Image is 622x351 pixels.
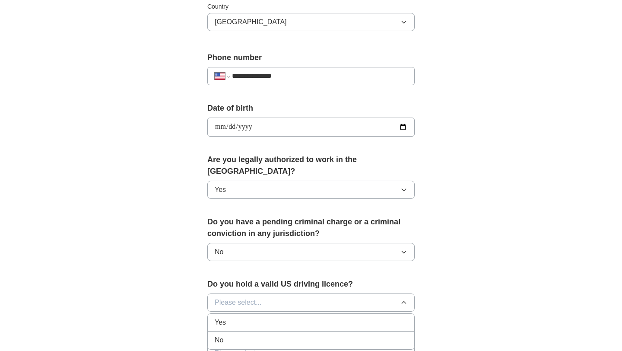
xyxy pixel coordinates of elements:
span: Yes [215,317,226,328]
span: No [215,247,223,257]
span: No [215,335,223,345]
label: Phone number [207,52,415,64]
label: Do you have a pending criminal charge or a criminal conviction in any jurisdiction? [207,216,415,239]
span: [GEOGRAPHIC_DATA] [215,17,287,27]
label: Date of birth [207,102,415,114]
label: Do you hold a valid US driving licence? [207,278,415,290]
span: Please select... [215,297,262,308]
button: [GEOGRAPHIC_DATA] [207,13,415,31]
button: Yes [207,181,415,199]
button: No [207,243,415,261]
label: Country [207,2,415,11]
span: Yes [215,185,226,195]
label: Are you legally authorized to work in the [GEOGRAPHIC_DATA]? [207,154,415,177]
button: Please select... [207,294,415,312]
